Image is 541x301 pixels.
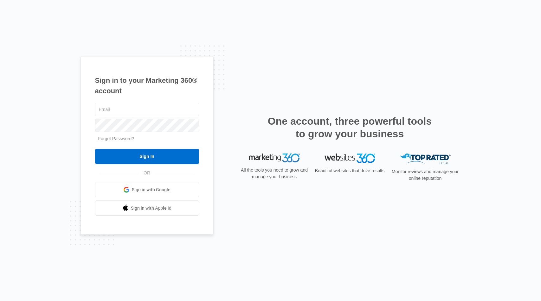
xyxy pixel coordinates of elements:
img: Top Rated Local [400,154,451,164]
p: Beautiful websites that drive results [314,167,385,174]
p: All the tools you need to grow and manage your business [239,167,310,180]
img: Marketing 360 [249,154,300,162]
h2: One account, three powerful tools to grow your business [266,115,434,140]
img: Websites 360 [325,154,375,163]
span: Sign in with Apple Id [131,205,171,212]
a: Sign in with Google [95,182,199,197]
h1: Sign in to your Marketing 360® account [95,75,199,96]
span: Sign in with Google [132,186,171,193]
input: Email [95,103,199,116]
a: Forgot Password? [98,136,134,141]
p: Monitor reviews and manage your online reputation [390,168,461,182]
a: Sign in with Apple Id [95,200,199,216]
input: Sign In [95,149,199,164]
keeper-lock: Open Keeper Popup [188,106,196,113]
span: OR [139,170,155,176]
